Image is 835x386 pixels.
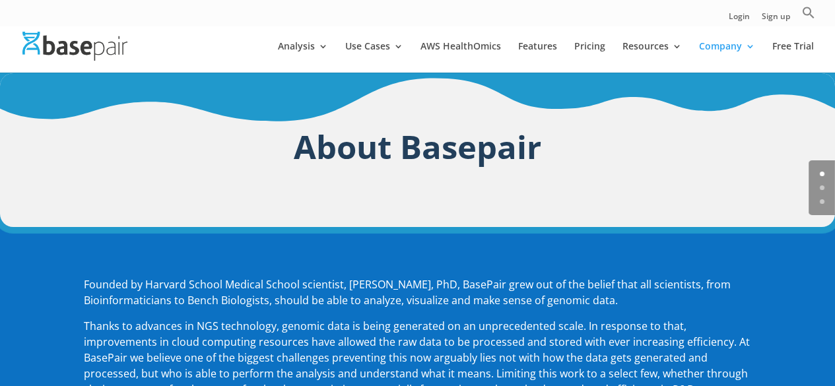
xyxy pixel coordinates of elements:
a: AWS HealthOmics [420,42,501,73]
a: Use Cases [345,42,403,73]
svg: Search [802,6,815,19]
a: Login [729,13,750,26]
a: 1 [820,185,824,190]
h1: About Basepair [84,123,752,177]
a: Resources [622,42,682,73]
a: Free Trial [772,42,814,73]
a: Search Icon Link [802,6,815,26]
a: Company [699,42,755,73]
a: Features [518,42,557,73]
a: Pricing [574,42,605,73]
img: Basepair [22,32,127,60]
a: 0 [820,172,824,176]
a: Analysis [278,42,328,73]
a: Sign up [762,13,790,26]
a: 2 [820,199,824,204]
p: Founded by Harvard School Medical School scientist, [PERSON_NAME], PhD, BasePair grew out of the ... [84,277,752,319]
